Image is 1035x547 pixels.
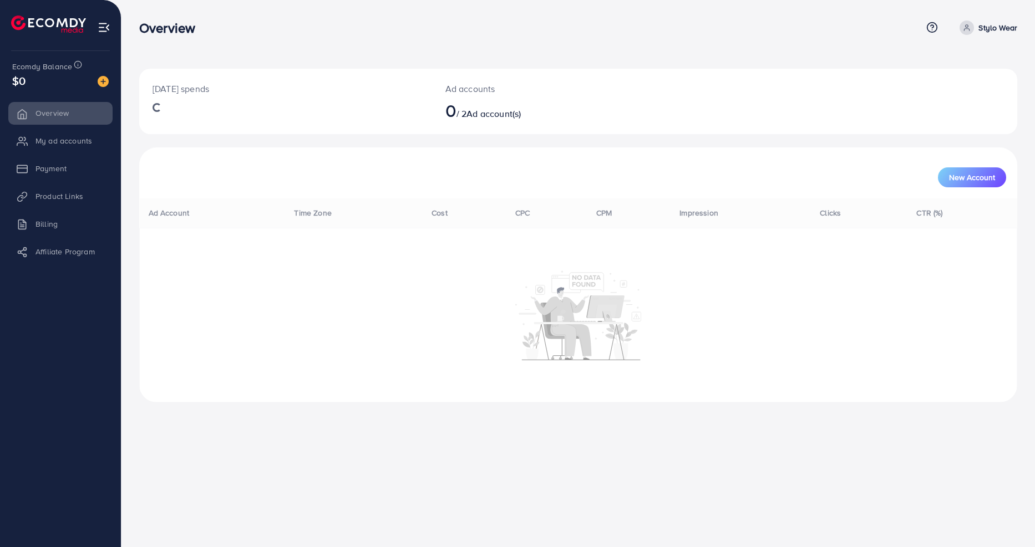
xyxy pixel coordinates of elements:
[949,173,995,181] span: New Account
[978,21,1017,34] p: Stylo Wear
[139,20,204,36] h3: Overview
[938,167,1006,187] button: New Account
[12,73,26,89] span: $0
[11,16,86,33] img: logo
[445,82,638,95] p: Ad accounts
[153,82,419,95] p: [DATE] spends
[955,21,1017,35] a: Stylo Wear
[12,61,72,72] span: Ecomdy Balance
[445,100,638,121] h2: / 2
[98,76,109,87] img: image
[445,98,456,123] span: 0
[466,108,521,120] span: Ad account(s)
[98,21,110,34] img: menu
